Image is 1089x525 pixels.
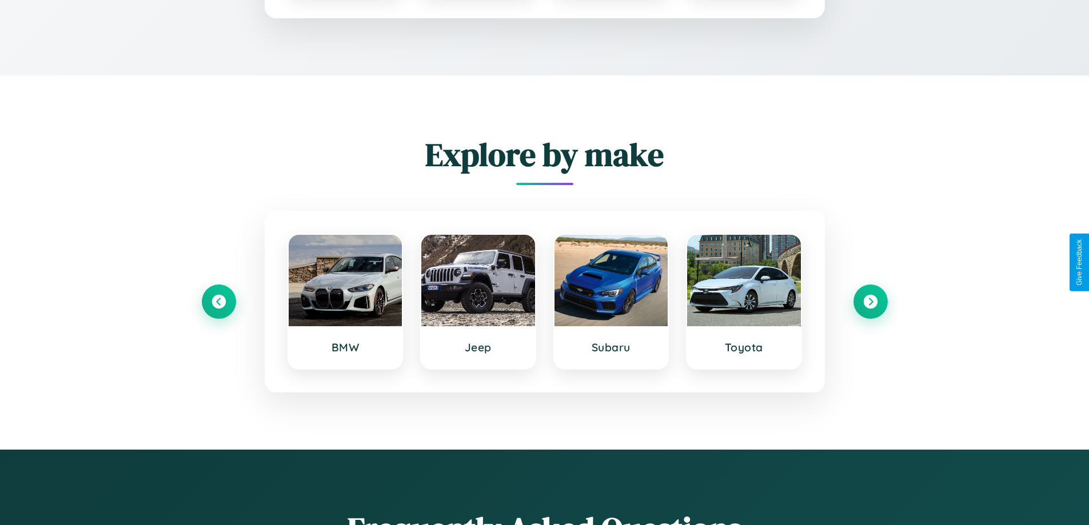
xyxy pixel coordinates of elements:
[202,133,888,177] h2: Explore by make
[300,340,391,354] h3: BMW
[1075,239,1083,286] div: Give Feedback
[433,340,524,354] h3: Jeep
[699,340,789,354] h3: Toyota
[566,340,657,354] h3: Subaru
